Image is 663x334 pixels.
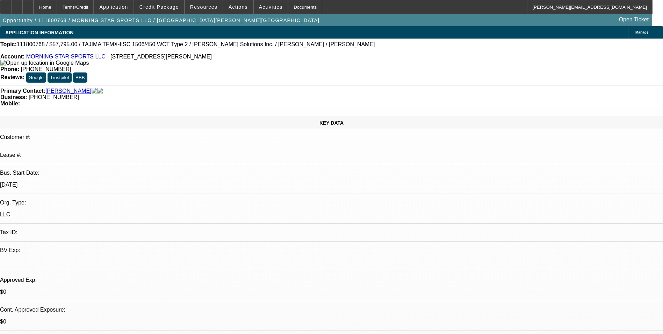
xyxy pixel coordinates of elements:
[26,54,106,60] a: MORNING STAR SPORTS LLC
[254,0,288,14] button: Activities
[0,66,19,72] strong: Phone:
[99,4,128,10] span: Application
[92,88,97,94] img: facebook-icon.png
[107,54,212,60] span: - [STREET_ADDRESS][PERSON_NAME]
[0,60,89,66] a: View Google Maps
[45,88,92,94] a: [PERSON_NAME]
[26,72,46,83] button: Google
[48,72,71,83] button: Trustpilot
[635,30,648,34] span: Manage
[0,41,17,48] strong: Topic:
[616,14,651,26] a: Open Ticket
[319,120,344,126] span: KEY DATA
[0,100,20,106] strong: Mobile:
[229,4,248,10] span: Actions
[139,4,179,10] span: Credit Package
[0,94,27,100] strong: Business:
[259,4,283,10] span: Activities
[0,54,24,60] strong: Account:
[97,88,103,94] img: linkedin-icon.png
[190,4,217,10] span: Resources
[0,88,45,94] strong: Primary Contact:
[21,66,71,72] span: [PHONE_NUMBER]
[185,0,223,14] button: Resources
[17,41,375,48] span: 111800768 / $57,795.00 / TAJIMA TFMX-IISC 1506/450 WCT Type 2 / [PERSON_NAME] Solutions Inc. / [P...
[3,18,319,23] span: Opportunity / 111800768 / MORNING STAR SPORTS LLC / [GEOGRAPHIC_DATA][PERSON_NAME][GEOGRAPHIC_DATA]
[94,0,133,14] button: Application
[0,74,24,80] strong: Reviews:
[0,60,89,66] img: Open up location in Google Maps
[73,72,87,83] button: BBB
[223,0,253,14] button: Actions
[134,0,184,14] button: Credit Package
[29,94,79,100] span: [PHONE_NUMBER]
[5,30,73,35] span: APPLICATION INFORMATION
